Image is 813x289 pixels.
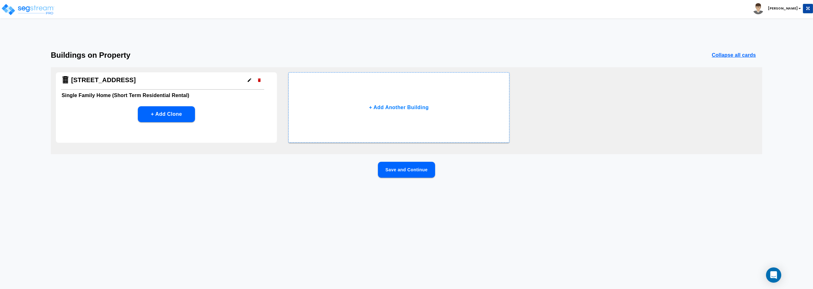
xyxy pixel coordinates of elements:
button: Save and Continue [378,162,435,178]
h3: Buildings on Property [51,51,131,60]
h6: Single Family Home (Short Term Residential Rental) [62,91,271,100]
img: Building Icon [61,76,70,84]
div: Open Intercom Messenger [766,267,781,283]
button: + Add Clone [138,106,195,122]
img: logo_pro_r.png [1,3,55,16]
h4: [STREET_ADDRESS] [71,76,136,84]
img: avatar.png [753,3,764,14]
p: Collapse all cards [712,51,756,59]
button: + Add Another Building [288,72,509,143]
b: [PERSON_NAME] [768,6,798,11]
